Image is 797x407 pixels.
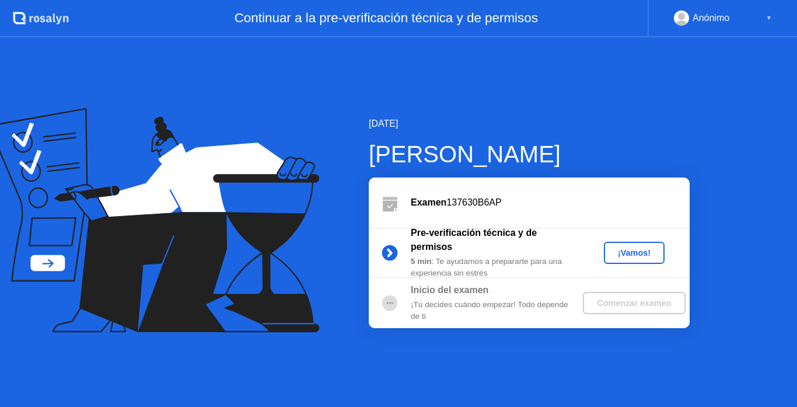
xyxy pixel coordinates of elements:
[766,11,772,26] div: ▼
[609,248,660,258] div: ¡Vamos!
[604,242,665,264] button: ¡Vamos!
[693,11,729,26] div: Anónimo
[411,299,579,323] div: ¡Tú decides cuándo empezar! Todo depende de ti
[411,228,537,252] b: Pre-verificación técnica y de permisos
[411,256,579,280] div: : Te ayudamos a prepararte para una experiencia sin estrés
[588,298,680,308] div: Comenzar examen
[411,257,432,266] b: 5 min
[411,196,690,210] div: 137630B6AP
[411,285,488,295] b: Inicio del examen
[583,292,685,314] button: Comenzar examen
[411,197,446,207] b: Examen
[369,117,690,131] div: [DATE]
[369,137,690,172] div: [PERSON_NAME]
